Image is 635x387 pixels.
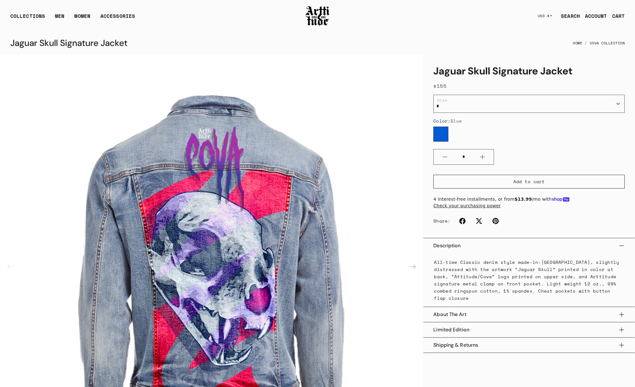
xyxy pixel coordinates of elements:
[451,118,462,124] span: Blue
[433,118,625,124] div: Color:
[573,36,582,50] a: Home
[612,12,625,20] div: CART
[433,218,451,224] span: Share:
[472,214,486,228] a: Twitter
[405,259,420,274] div: Next slide
[74,12,90,25] a: WOMEN
[433,307,625,322] button: About The Art
[513,178,545,185] span: Add to cart
[456,151,471,163] input: Quantity
[10,36,128,51] div: Jaguar Skull Signature Jacket
[433,82,446,90] span: $155
[607,10,625,22] a: Open cart
[433,65,625,77] h1: Jaguar Skull Signature Jacket
[433,238,625,253] button: Description
[580,10,607,22] a: ACCOUNT
[590,36,625,50] a: Cova Collection
[434,149,456,164] button: Minus
[100,12,135,25] div: ACCESSORIES
[456,214,469,228] a: Facebook
[433,175,625,188] button: Add to cart
[5,12,140,25] ul: Main navigation
[489,214,502,228] a: Pinterest
[538,13,550,18] span: USD $
[305,5,330,27] img: Arttitude
[433,338,625,353] button: Shipping & Returns
[556,10,580,22] a: SEARCH
[471,149,494,164] button: Plus
[434,259,624,302] p: All-time Classic denim style made-in-[GEOGRAPHIC_DATA], slightly distressed with the artwork “Jag...
[433,322,625,337] button: Limited Edition
[10,12,45,25] div: COLLECTIONS
[433,127,448,142] label: Blue
[534,9,556,23] button: USD $
[55,12,64,25] a: MEN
